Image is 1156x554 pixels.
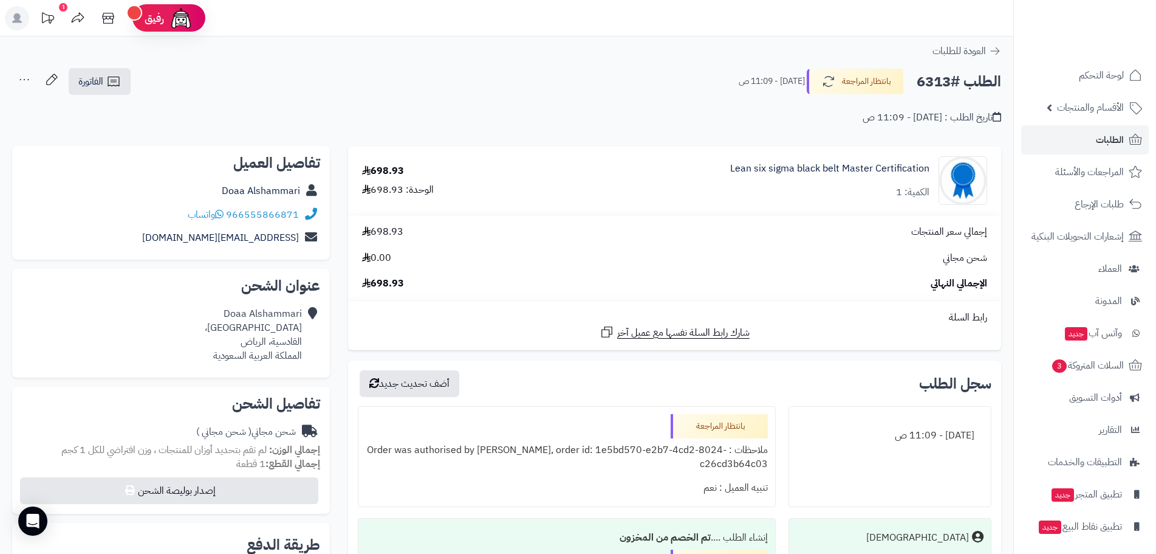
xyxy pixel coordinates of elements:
[366,438,768,476] div: ملاحظات : Order was authorised by [PERSON_NAME], order id: 1e5bd570-e2b7-4cd2-8024-c26cd3b64c03
[360,370,459,397] button: أضف تحديث جديد
[1039,521,1061,534] span: جديد
[61,443,267,457] span: لم تقم بتحديد أوزان للمنتجات ، وزن افتراضي للكل 1 كجم
[78,74,103,89] span: الفاتورة
[730,162,929,176] a: Lean six sigma black belt Master Certification
[1021,448,1149,477] a: التطبيقات والخدمات
[362,277,404,291] span: 698.93
[59,3,67,12] div: 1
[226,207,299,222] a: 966555866871
[188,207,224,222] a: واتساب
[366,526,768,550] div: إنشاء الطلب ....
[1021,158,1149,187] a: المراجعات والأسئلة
[796,424,983,448] div: [DATE] - 11:09 ص
[265,457,320,471] strong: إجمالي القطع:
[1057,99,1124,116] span: الأقسام والمنتجات
[932,44,1001,58] a: العودة للطلبات
[1021,383,1149,412] a: أدوات التسويق
[22,396,320,411] h2: تفاصيل الشحن
[18,507,47,536] div: Open Intercom Messenger
[1031,228,1124,245] span: إشعارات التحويلات البنكية
[196,424,251,439] span: ( شحن مجاني )
[1052,359,1067,373] span: 3
[1096,131,1124,148] span: الطلبات
[1021,222,1149,251] a: إشعارات التحويلات البنكية
[620,530,711,545] b: تم الخصم من المخزون
[939,156,987,205] img: 1721905659-%D8%B4%D9%87%D8%A7%D8%AF%D8%A9-90x90.jpeg
[1021,125,1149,154] a: الطلبات
[362,183,434,197] div: الوحدة: 698.93
[1021,61,1149,90] a: لوحة التحكم
[1021,190,1149,219] a: طلبات الإرجاع
[196,425,296,439] div: شحن مجاني
[911,225,987,239] span: إجمالي سعر المنتجات
[362,225,403,239] span: 698.93
[671,414,768,438] div: بانتظار المراجعة
[1095,293,1122,310] span: المدونة
[1064,325,1122,342] span: وآتس آب
[1038,518,1122,535] span: تطبيق نقاط البيع
[236,457,320,471] small: 1 قطعة
[32,6,63,33] a: تحديثات المنصة
[142,230,299,245] a: [EMAIL_ADDRESS][DOMAIN_NAME]
[20,477,318,504] button: إصدار بوليصة الشحن
[1079,67,1124,84] span: لوحة التحكم
[1051,357,1124,374] span: السلات المتروكة
[863,111,1001,125] div: تاريخ الطلب : [DATE] - 11:09 ص
[169,6,193,30] img: ai-face.png
[1021,415,1149,445] a: التقارير
[1021,254,1149,283] a: العملاء
[917,69,1001,94] h2: الطلب #6313
[69,68,131,95] a: الفاتورة
[269,443,320,457] strong: إجمالي الوزن:
[247,538,320,552] h2: طريقة الدفع
[807,69,904,94] button: بانتظار المراجعة
[1048,454,1122,471] span: التطبيقات والخدمات
[1055,164,1124,181] span: المراجعات والأسئلة
[145,11,164,26] span: رفيق
[1052,488,1074,502] span: جديد
[739,75,805,88] small: [DATE] - 11:09 ص
[1075,196,1124,213] span: طلبات الإرجاع
[932,44,986,58] span: العودة للطلبات
[1021,512,1149,541] a: تطبيق نقاط البيعجديد
[22,279,320,293] h2: عنوان الشحن
[1069,389,1122,406] span: أدوات التسويق
[362,251,391,265] span: 0.00
[617,326,750,340] span: شارك رابط السلة نفسها مع عميل آخر
[1021,286,1149,316] a: المدونة
[943,251,987,265] span: شحن مجاني
[1073,27,1144,53] img: logo-2.png
[1065,327,1087,341] span: جديد
[1021,480,1149,509] a: تطبيق المتجرجديد
[1021,351,1149,380] a: السلات المتروكة3
[919,376,991,391] h3: سجل الطلب
[1050,486,1122,503] span: تطبيق المتجر
[896,185,929,199] div: الكمية: 1
[931,277,987,291] span: الإجمالي النهائي
[600,325,750,340] a: شارك رابط السلة نفسها مع عميل آخر
[366,476,768,500] div: تنبيه العميل : نعم
[222,184,300,198] a: Doaa Alshammari
[362,164,404,178] div: 698.93
[353,311,996,325] div: رابط السلة
[22,156,320,170] h2: تفاصيل العميل
[1099,421,1122,438] span: التقارير
[1098,260,1122,277] span: العملاء
[205,307,302,362] div: Doaa Alshammari [GEOGRAPHIC_DATA]، القادسية، الرياض المملكة العربية السعودية
[866,531,969,545] div: [DEMOGRAPHIC_DATA]
[1021,319,1149,348] a: وآتس آبجديد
